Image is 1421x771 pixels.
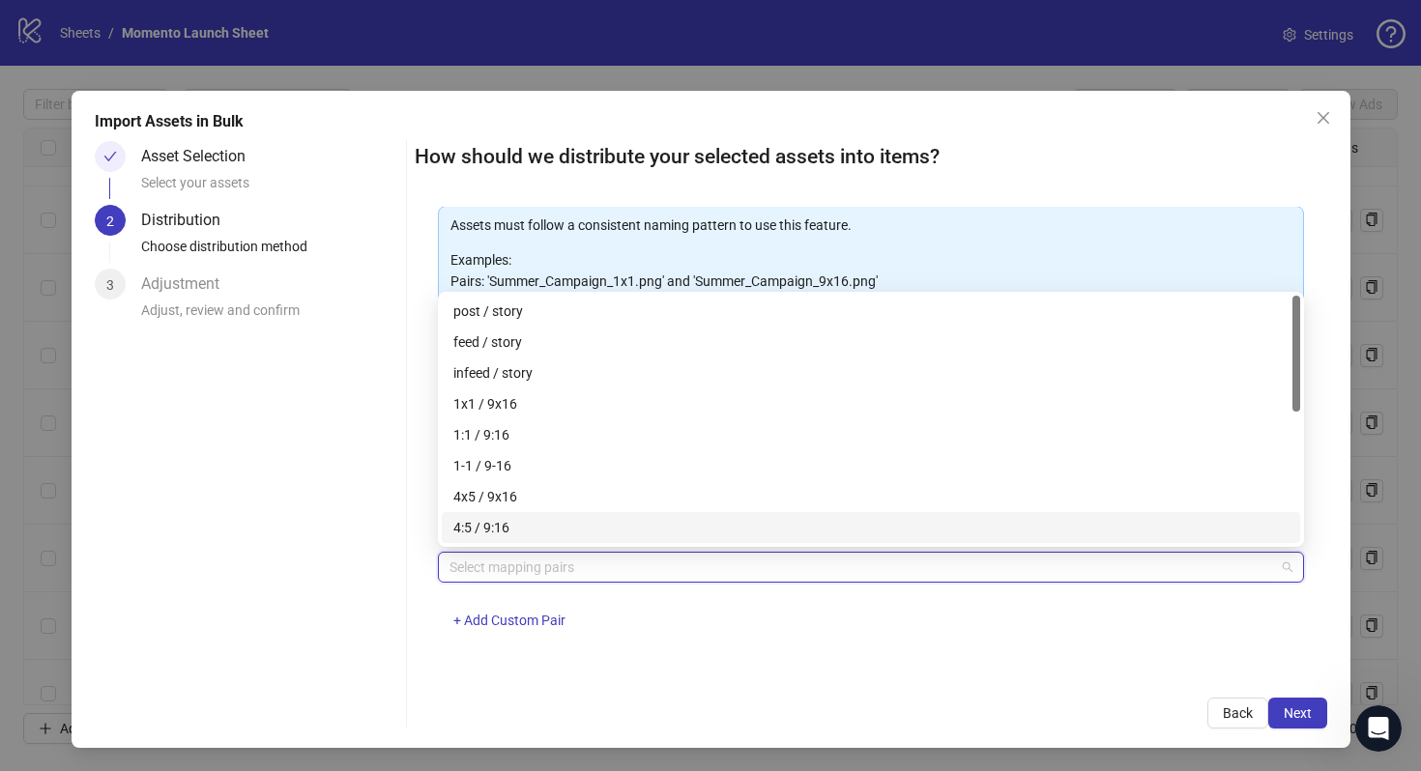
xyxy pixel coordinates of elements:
[1308,102,1339,133] button: Close
[1268,698,1327,728] button: Next
[438,606,581,637] button: + Add Custom Pair
[453,486,1289,507] div: 4x5 / 9x16
[141,172,399,205] div: Select your assets
[442,327,1300,357] div: feed / story
[141,269,235,300] div: Adjustment
[453,300,1289,322] div: post / story
[442,512,1300,543] div: 4:5 / 9:16
[141,300,399,332] div: Adjust, review and confirm
[442,296,1300,327] div: post / story
[450,214,1291,236] p: Assets must follow a consistent naming pattern to use this feature.
[106,214,114,229] span: 2
[141,205,236,236] div: Distribution
[1207,698,1268,728] button: Back
[415,141,1327,173] h2: How should we distribute your selected assets into items?
[95,110,1327,133] div: Import Assets in Bulk
[453,331,1289,353] div: feed / story
[442,450,1300,481] div: 1-1 / 9-16
[106,277,114,293] span: 3
[453,613,565,628] span: + Add Custom Pair
[103,150,117,163] span: check
[141,236,399,269] div: Choose distribution method
[1284,705,1312,721] span: Next
[453,424,1289,445] div: 1:1 / 9:16
[453,455,1289,476] div: 1-1 / 9-16
[442,388,1300,419] div: 1x1 / 9x16
[1316,110,1331,126] span: close
[442,481,1300,512] div: 4x5 / 9x16
[442,419,1300,450] div: 1:1 / 9:16
[453,517,1289,538] div: 4:5 / 9:16
[1355,705,1402,752] iframe: Intercom live chat
[453,362,1289,384] div: infeed / story
[453,393,1289,414] div: 1x1 / 9x16
[450,249,1291,313] p: Examples: Pairs: 'Summer_Campaign_1x1.png' and 'Summer_Campaign_9x16.png' Triples: 'Summer_Campai...
[141,141,261,172] div: Asset Selection
[442,357,1300,388] div: infeed / story
[1223,705,1253,721] span: Back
